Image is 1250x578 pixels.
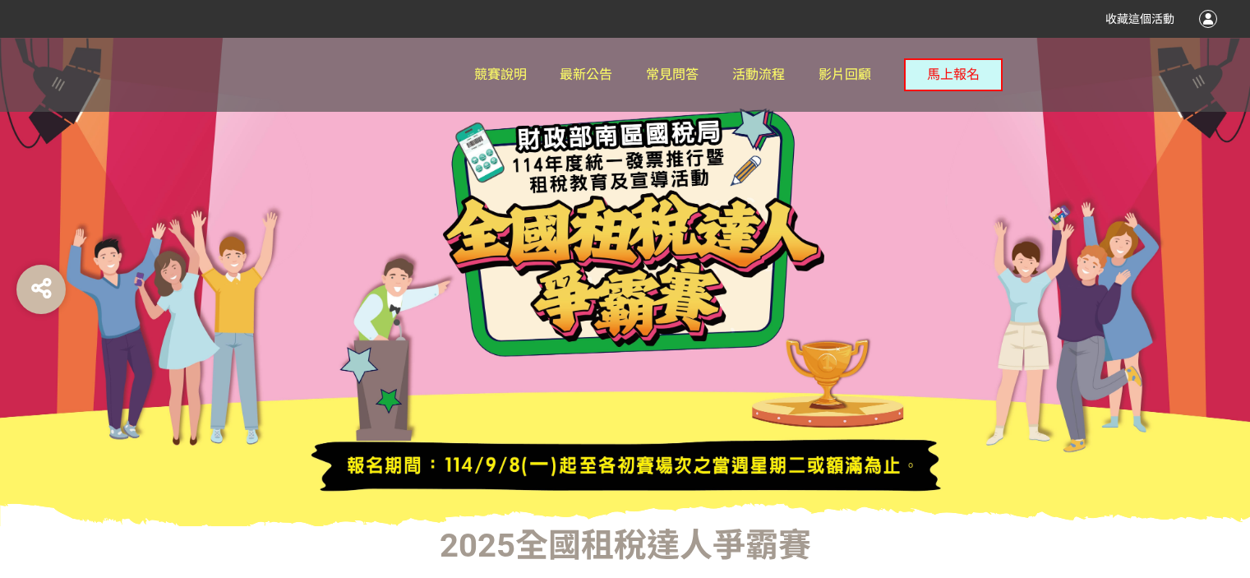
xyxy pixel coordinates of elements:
a: 影片回顧 [819,38,871,112]
a: 常見問答 [646,38,699,112]
span: 活動流程 [732,67,785,82]
a: 活動流程 [732,38,785,112]
h1: 2025全國租稅達人爭霸賽 [214,526,1036,566]
span: 收藏這個活動 [1105,12,1174,25]
span: 影片回顧 [819,67,871,82]
a: 競賽說明 [474,38,527,112]
button: 馬上報名 [904,58,1003,91]
span: 常見問答 [646,67,699,82]
span: 最新公告 [560,67,612,82]
span: 競賽說明 [474,67,527,82]
span: 馬上報名 [927,67,980,82]
a: 最新公告 [560,38,612,112]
